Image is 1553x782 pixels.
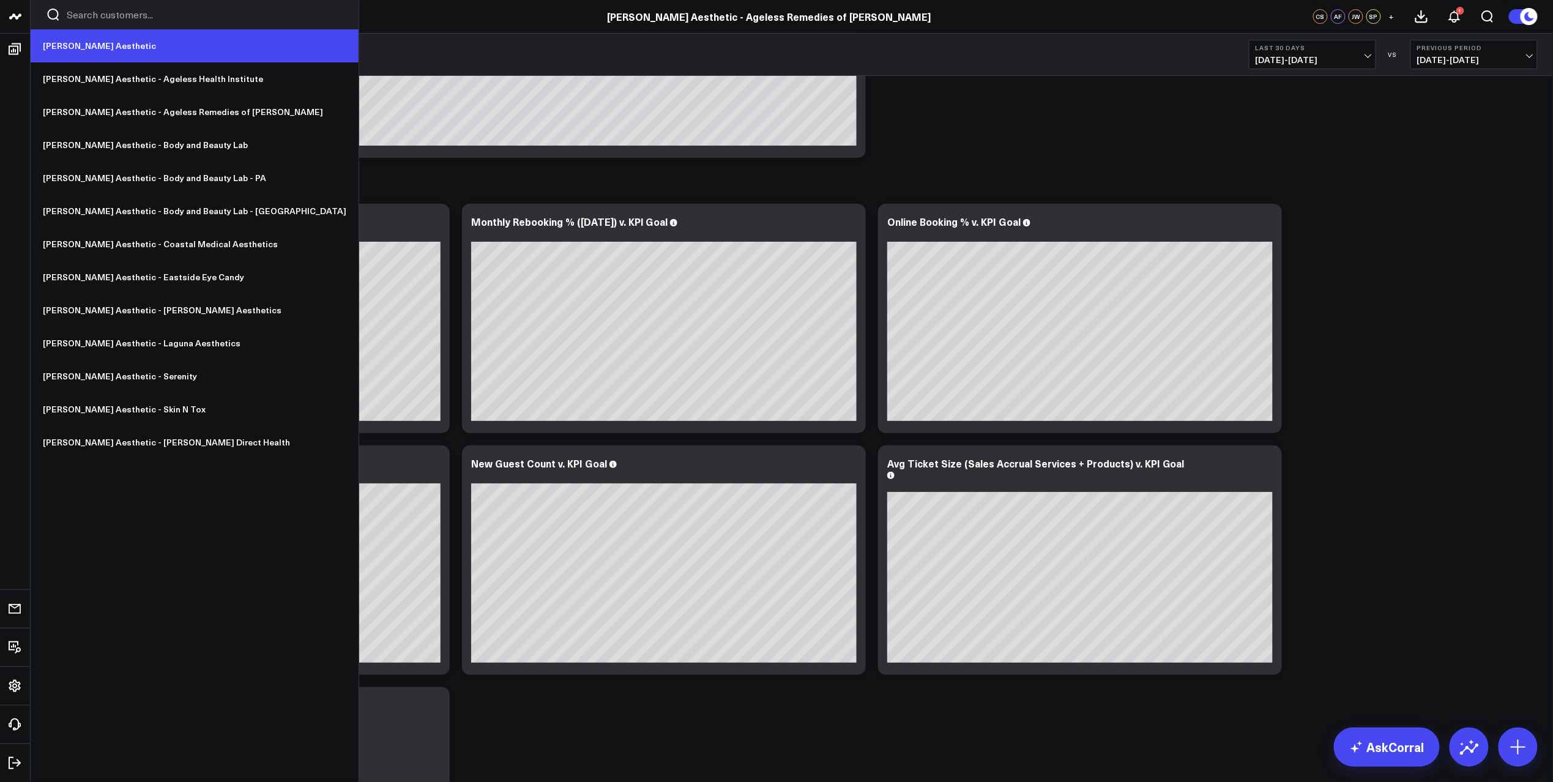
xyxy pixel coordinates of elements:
[31,426,359,459] a: [PERSON_NAME] Aesthetic - [PERSON_NAME] Direct Health
[1249,40,1376,69] button: Last 30 Days[DATE]-[DATE]
[1334,728,1440,767] a: AskCorral
[31,62,359,95] a: [PERSON_NAME] Aesthetic - Ageless Health Institute
[1366,9,1381,24] div: SP
[31,360,359,393] a: [PERSON_NAME] Aesthetic - Serenity
[31,294,359,327] a: [PERSON_NAME] Aesthetic - [PERSON_NAME] Aesthetics
[607,10,931,23] a: [PERSON_NAME] Aesthetic - Ageless Remedies of [PERSON_NAME]
[67,8,343,21] input: Search customers input
[31,29,359,62] a: [PERSON_NAME] Aesthetic
[1313,9,1328,24] div: CS
[31,393,359,426] a: [PERSON_NAME] Aesthetic - Skin N Tox
[1256,55,1369,65] span: [DATE] - [DATE]
[471,215,668,228] div: Monthly Rebooking % ([DATE]) v. KPl Goal
[1389,12,1395,21] span: +
[31,261,359,294] a: [PERSON_NAME] Aesthetic - Eastside Eye Candy
[1349,9,1363,24] div: JW
[1456,7,1464,15] div: 1
[31,228,359,261] a: [PERSON_NAME] Aesthetic - Coastal Medical Aesthetics
[1382,51,1404,58] div: VS
[1331,9,1346,24] div: AF
[31,327,359,360] a: [PERSON_NAME] Aesthetic - Laguna Aesthetics
[1417,44,1531,51] b: Previous Period
[31,195,359,228] a: [PERSON_NAME] Aesthetic - Body and Beauty Lab - [GEOGRAPHIC_DATA]
[1410,40,1538,69] button: Previous Period[DATE]-[DATE]
[887,215,1021,228] div: Online Booking % v. KPI Goal
[31,128,359,162] a: [PERSON_NAME] Aesthetic - Body and Beauty Lab
[1256,44,1369,51] b: Last 30 Days
[887,456,1185,470] div: Avg Ticket Size (Sales Accrual Services + Products) v. KPI Goal
[471,456,607,470] div: New Guest Count v. KPI Goal
[1384,9,1399,24] button: +
[31,162,359,195] a: [PERSON_NAME] Aesthetic - Body and Beauty Lab - PA
[46,7,61,22] button: Search customers button
[31,95,359,128] a: [PERSON_NAME] Aesthetic - Ageless Remedies of [PERSON_NAME]
[1417,55,1531,65] span: [DATE] - [DATE]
